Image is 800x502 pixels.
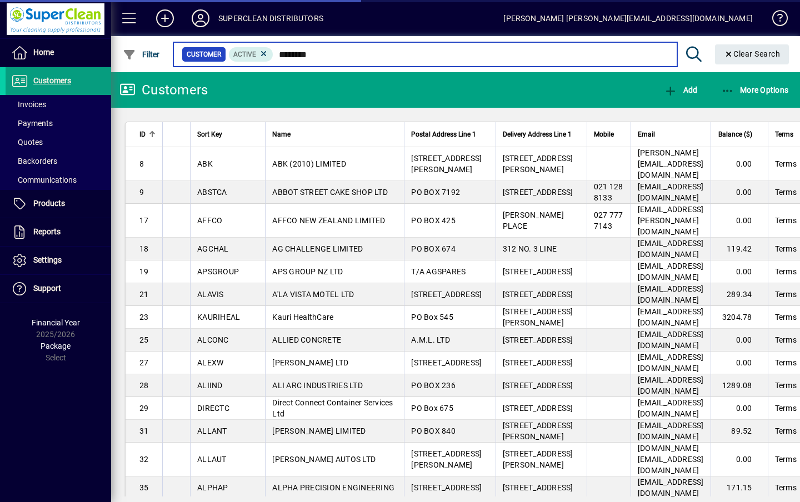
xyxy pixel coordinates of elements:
[33,284,61,293] span: Support
[711,306,768,329] td: 3204.78
[503,128,572,140] span: Delivery Address Line 1
[139,128,146,140] span: ID
[139,335,149,344] span: 25
[638,205,704,236] span: [EMAIL_ADDRESS][PERSON_NAME][DOMAIN_NAME]
[724,49,781,58] span: Clear Search
[638,444,704,475] span: [DOMAIN_NAME][EMAIL_ADDRESS][DOMAIN_NAME]
[272,313,333,322] span: Kauri HealthCare
[147,8,183,28] button: Add
[197,426,227,435] span: ALLANT
[711,443,768,476] td: 0.00
[775,482,797,493] span: Terms
[197,455,227,464] span: ALLAUT
[197,290,224,299] span: ALAVIS
[6,190,111,218] a: Products
[32,318,80,327] span: Financial Year
[711,238,768,260] td: 119.42
[11,157,57,165] span: Backorders
[139,128,156,140] div: ID
[638,128,655,140] span: Email
[503,307,573,327] span: [STREET_ADDRESS][PERSON_NAME]
[33,255,62,264] span: Settings
[638,398,704,418] span: [EMAIL_ADDRESS][DOMAIN_NAME]
[197,404,229,413] span: DIRECTC
[503,290,573,299] span: [STREET_ADDRESS]
[197,188,227,197] span: ABSTCA
[638,330,704,350] span: [EMAIL_ADDRESS][DOMAIN_NAME]
[594,182,623,202] span: 021 128 8133
[638,262,704,282] span: [EMAIL_ADDRESS][DOMAIN_NAME]
[272,128,291,140] span: Name
[711,147,768,181] td: 0.00
[638,128,704,140] div: Email
[411,267,466,276] span: T/A AGSPARES
[197,267,239,276] span: APSGROUP
[183,8,218,28] button: Profile
[503,154,573,174] span: [STREET_ADDRESS][PERSON_NAME]
[120,44,163,64] button: Filter
[711,420,768,443] td: 89.52
[638,182,704,202] span: [EMAIL_ADDRESS][DOMAIN_NAME]
[638,478,704,498] span: [EMAIL_ADDRESS][DOMAIN_NAME]
[775,158,797,169] span: Terms
[411,381,456,390] span: PO BOX 236
[638,239,704,259] span: [EMAIL_ADDRESS][DOMAIN_NAME]
[272,483,394,492] span: ALPHA PRECISION ENGINEERING
[775,403,797,414] span: Terms
[6,275,111,303] a: Support
[775,380,797,391] span: Terms
[411,335,450,344] span: A.M.L. LTD
[119,81,208,99] div: Customers
[775,289,797,300] span: Terms
[6,95,111,114] a: Invoices
[272,455,376,464] span: [PERSON_NAME] AUTOS LTD
[711,260,768,283] td: 0.00
[123,50,160,59] span: Filter
[718,128,762,140] div: Balance ($)
[218,9,323,27] div: SUPERCLEAN DISTRIBUTORS
[41,342,71,350] span: Package
[229,47,273,62] mat-chip: Activation Status: Active
[272,398,393,418] span: Direct Connect Container Services Ltd
[411,449,482,469] span: [STREET_ADDRESS][PERSON_NAME]
[594,128,624,140] div: Mobile
[411,154,482,174] span: [STREET_ADDRESS][PERSON_NAME]
[139,483,149,492] span: 35
[411,216,456,225] span: PO BOX 425
[775,425,797,436] span: Terms
[272,290,354,299] span: A'LA VISTA MOTEL LTD
[6,133,111,152] a: Quotes
[503,483,573,492] span: [STREET_ADDRESS]
[775,215,797,226] span: Terms
[197,216,222,225] span: AFFCO
[638,353,704,373] span: [EMAIL_ADDRESS][DOMAIN_NAME]
[775,187,797,198] span: Terms
[594,210,623,230] span: 027 777 7143
[6,247,111,274] a: Settings
[197,358,223,367] span: ALEXW
[721,86,789,94] span: More Options
[718,80,792,100] button: More Options
[503,449,573,469] span: [STREET_ADDRESS][PERSON_NAME]
[139,404,149,413] span: 29
[775,357,797,368] span: Terms
[411,358,482,367] span: [STREET_ADDRESS]
[503,404,573,413] span: [STREET_ADDRESS]
[503,188,573,197] span: [STREET_ADDRESS]
[11,175,77,184] span: Communications
[11,138,43,147] span: Quotes
[503,210,564,230] span: [PERSON_NAME] PLACE
[197,244,229,253] span: AGCHAL
[715,44,789,64] button: Clear
[139,455,149,464] span: 32
[197,483,228,492] span: ALPHAP
[139,358,149,367] span: 27
[187,49,221,60] span: Customer
[272,335,341,344] span: ALLIED CONCRETE
[711,181,768,204] td: 0.00
[197,313,240,322] span: KAURIHEAL
[411,483,482,492] span: [STREET_ADDRESS]
[6,39,111,67] a: Home
[272,358,348,367] span: [PERSON_NAME] LTD
[272,244,363,253] span: AG CHALLENGE LIMITED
